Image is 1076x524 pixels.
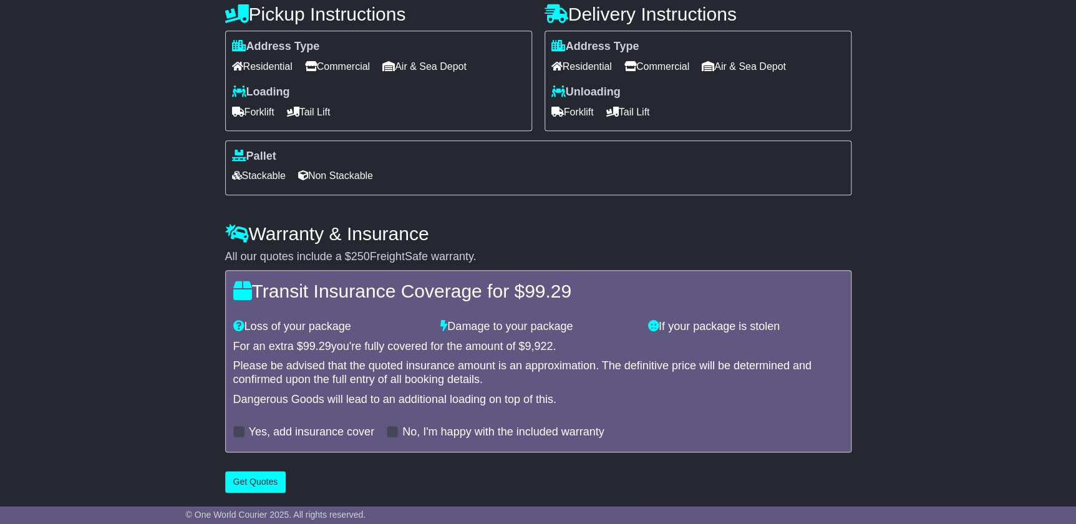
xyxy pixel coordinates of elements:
label: Address Type [232,40,320,54]
div: For an extra $ you're fully covered for the amount of $ . [233,340,843,354]
label: Unloading [551,85,621,99]
span: Air & Sea Depot [382,57,467,76]
span: Forklift [551,102,594,122]
span: Commercial [305,57,370,76]
h4: Delivery Instructions [545,4,851,24]
span: Air & Sea Depot [702,57,786,76]
span: Residential [551,57,612,76]
span: Non Stackable [298,166,373,185]
div: Loss of your package [227,320,435,334]
div: Dangerous Goods will lead to an additional loading on top of this. [233,393,843,407]
span: 99.29 [303,340,331,352]
h4: Warranty & Insurance [225,223,851,244]
div: All our quotes include a $ FreightSafe warranty. [225,250,851,264]
label: Address Type [551,40,639,54]
h4: Pickup Instructions [225,4,532,24]
span: © One World Courier 2025. All rights reserved. [186,510,366,520]
span: Commercial [624,57,689,76]
h4: Transit Insurance Coverage for $ [233,281,843,301]
label: No, I'm happy with the included warranty [402,425,604,439]
span: Stackable [232,166,286,185]
div: If your package is stolen [642,320,850,334]
div: Please be advised that the quoted insurance amount is an approximation. The definitive price will... [233,359,843,386]
label: Yes, add insurance cover [249,425,374,439]
span: Forklift [232,102,274,122]
span: 250 [351,250,370,263]
span: Tail Lift [606,102,650,122]
button: Get Quotes [225,471,286,493]
div: Damage to your package [434,320,642,334]
span: Tail Lift [287,102,331,122]
span: Residential [232,57,293,76]
span: 99.29 [525,281,571,301]
span: 9,922 [525,340,553,352]
label: Pallet [232,150,276,163]
label: Loading [232,85,290,99]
